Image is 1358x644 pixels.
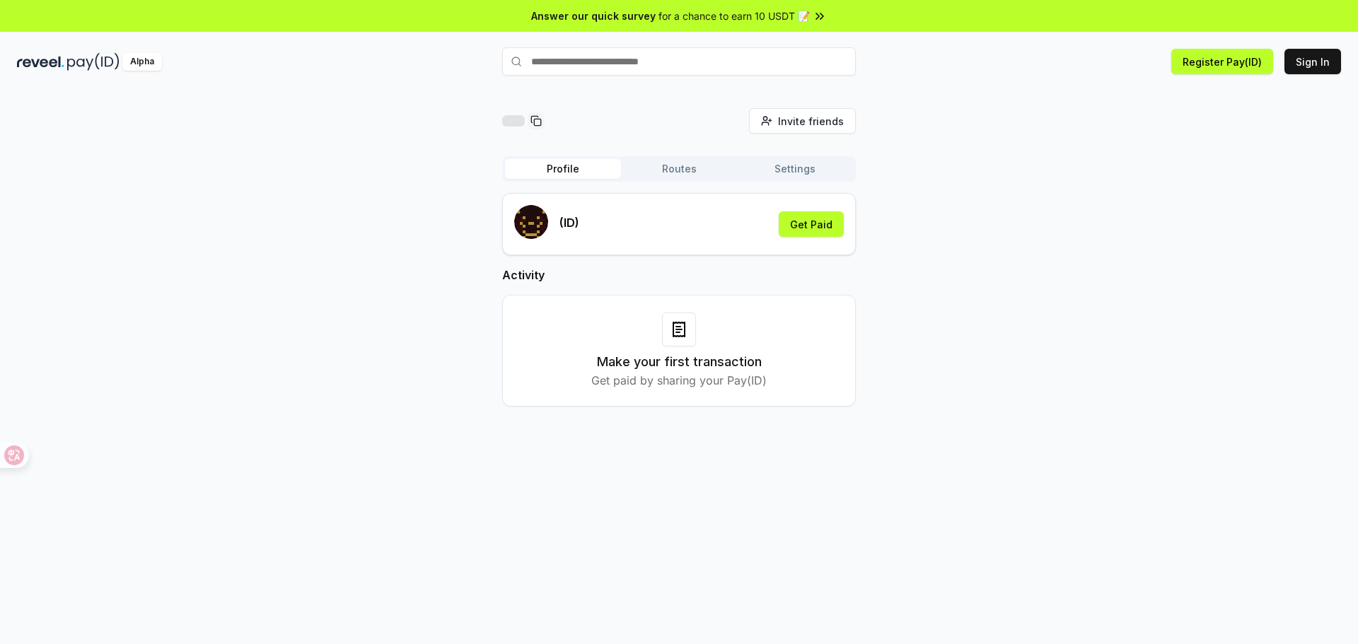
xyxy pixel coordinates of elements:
span: Invite friends [778,114,844,129]
button: Get Paid [779,211,844,237]
img: reveel_dark [17,53,64,71]
h2: Activity [502,267,856,283]
p: Get paid by sharing your Pay(ID) [591,372,767,389]
span: Answer our quick survey [531,8,656,23]
button: Invite friends [749,108,856,134]
h3: Make your first transaction [597,352,762,372]
button: Settings [737,159,853,179]
p: (ID) [559,214,579,231]
button: Sign In [1284,49,1341,74]
div: Alpha [122,53,162,71]
button: Register Pay(ID) [1171,49,1273,74]
img: pay_id [67,53,120,71]
button: Routes [621,159,737,179]
button: Profile [505,159,621,179]
span: for a chance to earn 10 USDT 📝 [658,8,810,23]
